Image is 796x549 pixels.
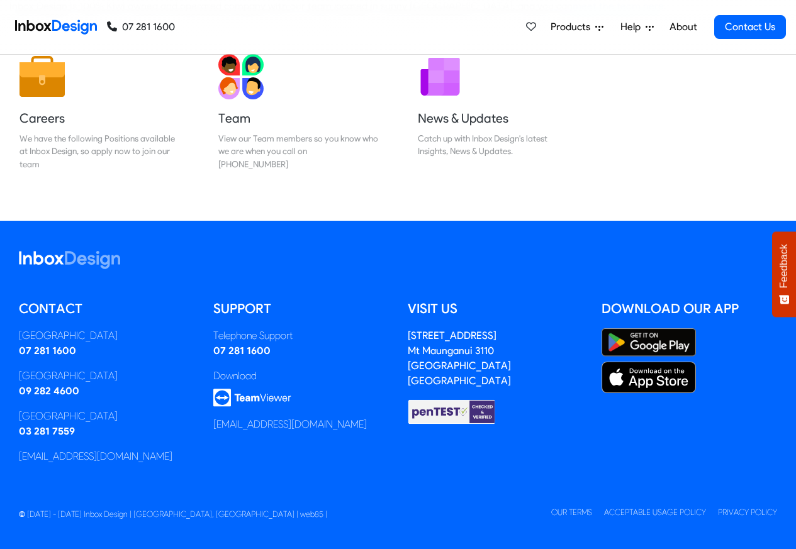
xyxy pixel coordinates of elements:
span: © [DATE] - [DATE] Inbox Design | [GEOGRAPHIC_DATA], [GEOGRAPHIC_DATA] | web85 | [19,509,327,519]
span: Feedback [778,244,790,288]
div: Telephone Support [213,328,389,343]
div: [GEOGRAPHIC_DATA] [19,409,194,424]
a: About [666,14,700,40]
a: 03 281 7559 [19,425,75,437]
h5: Support [213,299,389,318]
a: News & Updates Catch up with Inbox Design's latest Insights, News & Updates. [408,44,588,180]
div: [GEOGRAPHIC_DATA] [19,369,194,384]
a: [STREET_ADDRESS]Mt Maunganui 3110[GEOGRAPHIC_DATA][GEOGRAPHIC_DATA] [408,330,511,387]
img: 2022_01_12_icon_newsletter.svg [418,54,463,99]
a: Help [615,14,659,40]
div: Download [213,369,389,384]
a: Checked & Verified by penTEST [408,405,496,417]
img: 2022_01_13_icon_team.svg [218,54,264,99]
a: 09 282 4600 [19,385,79,397]
img: Checked & Verified by penTEST [408,399,496,425]
span: Help [620,19,646,35]
h5: Download our App [602,299,777,318]
a: 07 281 1600 [19,345,76,357]
h5: Contact [19,299,194,318]
img: logo_inboxdesign_white.svg [19,251,120,269]
img: Google Play Store [602,328,696,357]
h5: Visit us [408,299,583,318]
a: Careers We have the following Positions available at Inbox Design, so apply now to join our team [9,44,189,180]
a: 07 281 1600 [213,345,271,357]
h5: Careers [20,109,179,127]
a: 07 281 1600 [107,19,175,35]
span: Products [551,19,595,35]
address: [STREET_ADDRESS] Mt Maunganui 3110 [GEOGRAPHIC_DATA] [GEOGRAPHIC_DATA] [408,330,511,387]
a: Our Terms [551,507,592,517]
a: [EMAIL_ADDRESS][DOMAIN_NAME] [213,418,367,430]
img: Apple App Store [602,362,696,393]
h5: Team [218,109,378,127]
a: [EMAIL_ADDRESS][DOMAIN_NAME] [19,450,172,462]
div: Catch up with Inbox Design's latest Insights, News & Updates. [418,132,578,158]
div: [GEOGRAPHIC_DATA] [19,328,194,343]
img: logo_teamviewer.svg [213,389,291,407]
div: We have the following Positions available at Inbox Design, so apply now to join our team [20,132,179,170]
a: Contact Us [714,15,786,39]
img: 2022_01_13_icon_job.svg [20,54,65,99]
button: Feedback - Show survey [772,231,796,317]
a: Privacy Policy [718,507,777,517]
a: Acceptable Usage Policy [604,507,706,517]
a: Products [546,14,608,40]
div: View our Team members so you know who we are when you call on [PHONE_NUMBER] [218,132,378,170]
h5: News & Updates [418,109,578,127]
a: Team View our Team members so you know who we are when you call on [PHONE_NUMBER] [208,44,388,180]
